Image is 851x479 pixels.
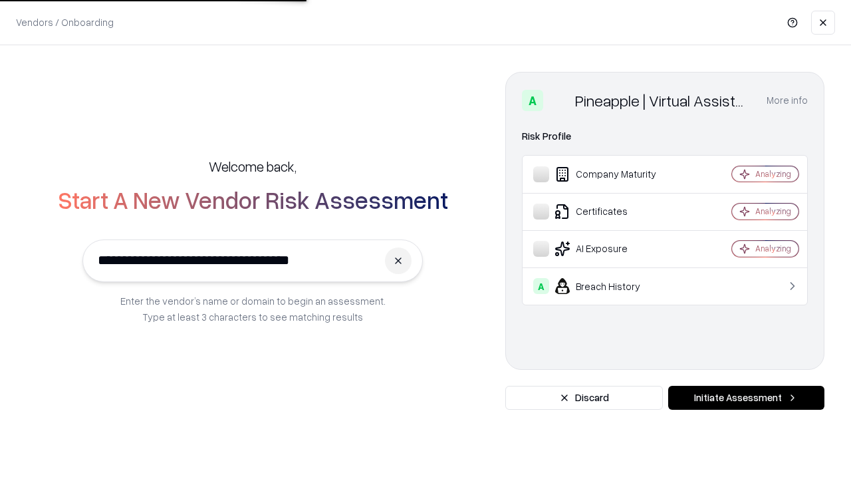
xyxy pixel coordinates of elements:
[505,386,663,410] button: Discard
[533,278,692,294] div: Breach History
[767,88,808,112] button: More info
[533,166,692,182] div: Company Maturity
[548,90,570,111] img: Pineapple | Virtual Assistant Agency
[533,278,549,294] div: A
[209,157,297,176] h5: Welcome back,
[755,206,791,217] div: Analyzing
[755,243,791,254] div: Analyzing
[522,90,543,111] div: A
[755,168,791,180] div: Analyzing
[16,15,114,29] p: Vendors / Onboarding
[668,386,824,410] button: Initiate Assessment
[533,204,692,220] div: Certificates
[58,186,448,213] h2: Start A New Vendor Risk Assessment
[533,241,692,257] div: AI Exposure
[522,128,808,144] div: Risk Profile
[575,90,751,111] div: Pineapple | Virtual Assistant Agency
[120,293,386,325] p: Enter the vendor’s name or domain to begin an assessment. Type at least 3 characters to see match...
